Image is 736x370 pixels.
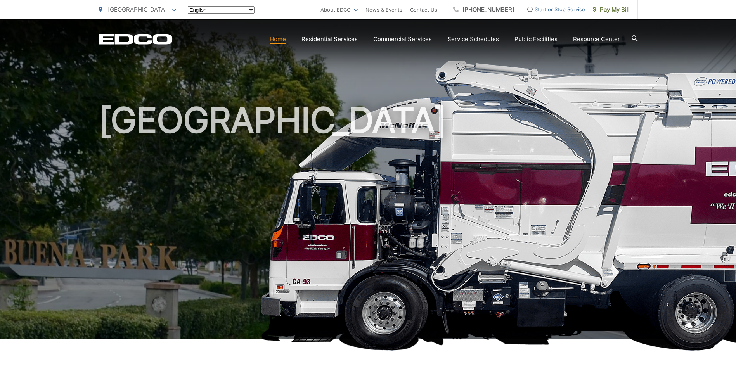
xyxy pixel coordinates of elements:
a: Service Schedules [447,35,499,44]
a: Contact Us [410,5,437,14]
a: News & Events [365,5,402,14]
a: Public Facilities [514,35,558,44]
a: Residential Services [301,35,358,44]
h1: [GEOGRAPHIC_DATA] [99,101,638,346]
select: Select a language [188,6,255,14]
a: Commercial Services [373,35,432,44]
span: Pay My Bill [593,5,630,14]
a: Home [270,35,286,44]
a: About EDCO [320,5,358,14]
span: [GEOGRAPHIC_DATA] [108,6,167,13]
a: EDCD logo. Return to the homepage. [99,34,172,45]
a: Resource Center [573,35,620,44]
